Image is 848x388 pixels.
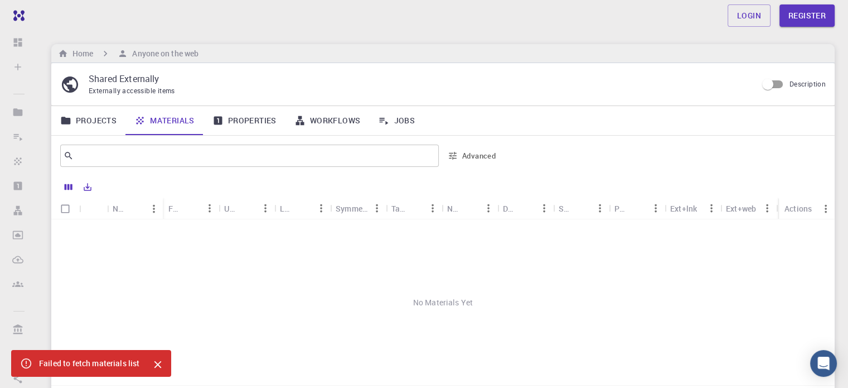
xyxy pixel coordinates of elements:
button: Menu [817,200,835,218]
button: Menu [758,199,776,217]
div: No Materials Yet [51,219,835,385]
div: Default [497,198,553,219]
button: Close [149,356,167,373]
div: Ext+web [720,198,776,219]
button: Menu [312,199,330,217]
a: Jobs [369,106,424,135]
button: Sort [406,199,424,217]
button: Columns [59,178,78,196]
div: Shared [553,198,609,219]
a: Register [779,4,835,27]
button: Menu [479,199,497,217]
span: Description [789,79,826,88]
div: Symmetry [330,198,386,219]
div: Default [503,198,517,219]
h6: Home [68,47,93,60]
a: Login [728,4,771,27]
button: Menu [424,199,442,217]
div: Ext+lnk [670,198,697,219]
span: Externally accessible items [89,86,175,95]
button: Advanced [443,147,501,165]
button: Menu [201,199,219,217]
h6: Anyone on the web [128,47,198,60]
button: Sort [127,200,145,218]
div: Failed to fetch materials list [39,353,140,373]
button: Sort [294,199,312,217]
div: Lattice [280,198,294,219]
div: Symmetry [336,198,368,219]
div: Actions [779,198,835,219]
p: Shared Externally [89,72,748,85]
button: Sort [517,199,535,217]
button: Sort [239,199,256,217]
div: Tags [386,198,442,219]
div: Lattice [274,198,330,219]
button: Menu [256,199,274,217]
img: logo [9,10,25,21]
button: Sort [629,199,647,217]
div: Formula [168,198,183,219]
button: Menu [535,199,553,217]
div: Name [107,198,163,219]
div: Public [614,198,629,219]
a: Properties [203,106,285,135]
div: Open Intercom Messenger [810,350,837,377]
a: Projects [51,106,125,135]
div: Icon [79,198,107,219]
div: Non-periodic [447,198,462,219]
div: Unit Cell Formula [219,198,274,219]
div: Name [113,198,127,219]
button: Menu [702,199,720,217]
div: Formula [163,198,219,219]
button: Menu [145,200,163,218]
nav: breadcrumb [56,47,201,60]
button: Export [78,178,97,196]
button: Sort [183,199,201,217]
a: Workflows [285,106,370,135]
button: Menu [647,199,665,217]
button: Sort [573,199,591,217]
div: Ext+lnk [665,198,720,219]
div: Ext+web [726,198,756,219]
div: Public [609,198,665,219]
button: Menu [591,199,609,217]
button: Sort [462,199,479,217]
div: Tags [391,198,406,219]
div: Non-periodic [442,198,497,219]
div: Unit Cell Formula [224,198,239,219]
div: Actions [784,198,812,219]
a: Materials [125,106,203,135]
button: Menu [368,199,386,217]
div: Shared [559,198,573,219]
